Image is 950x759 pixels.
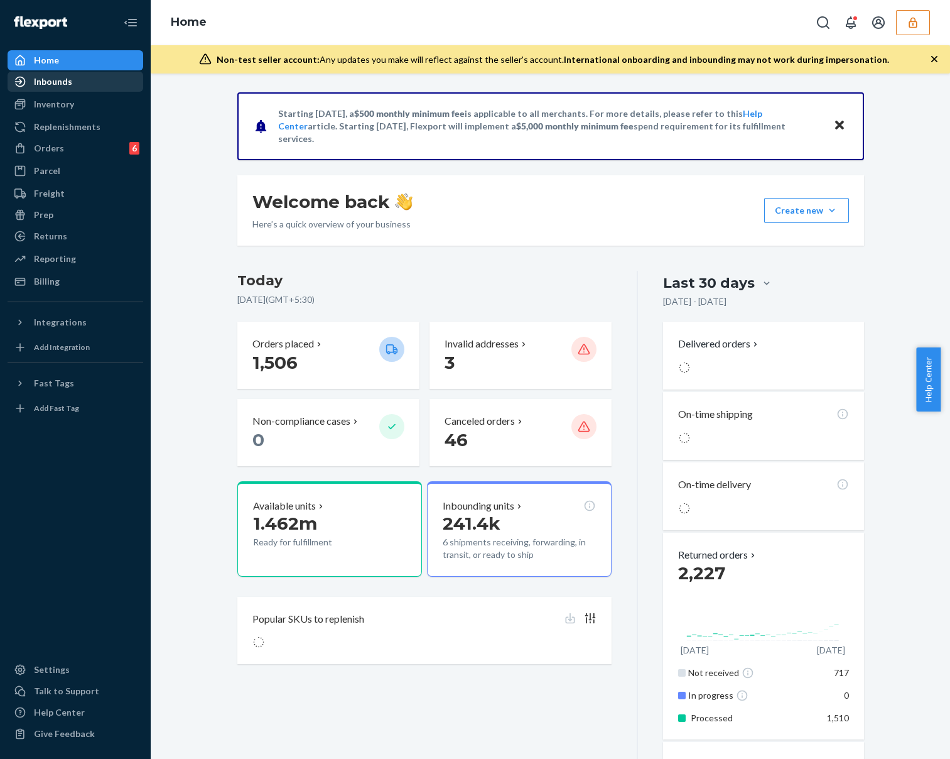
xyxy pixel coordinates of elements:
[8,271,143,292] a: Billing
[678,548,758,562] button: Returned orders
[678,562,725,584] span: 2,227
[838,10,863,35] button: Open notifications
[8,681,143,701] a: Talk to Support
[253,499,316,513] p: Available units
[8,117,143,137] a: Replenishments
[34,663,70,676] div: Settings
[8,373,143,393] button: Fast Tags
[237,399,419,466] button: Non-compliance cases 0
[354,108,465,119] span: $500 monthly minimum fee
[831,117,848,135] button: Close
[252,414,350,429] p: Non-compliance cases
[34,142,64,155] div: Orders
[663,273,755,293] div: Last 30 days
[34,98,74,111] div: Inventory
[8,337,143,358] a: Add Integration
[253,536,369,549] p: Ready for fulfillment
[253,513,317,534] span: 1.462m
[764,198,849,223] button: Create new
[237,322,419,389] button: Orders placed 1,506
[427,481,612,577] button: Inbounding units241.4k6 shipments receiving, forwarding, in transit, or ready to ship
[34,253,76,265] div: Reporting
[445,352,455,373] span: 3
[8,161,143,181] a: Parcel
[252,612,364,626] p: Popular SKUs to replenish
[34,728,95,740] div: Give Feedback
[827,713,849,723] span: 1,510
[8,94,143,114] a: Inventory
[8,226,143,246] a: Returns
[8,183,143,204] a: Freight
[8,249,143,269] a: Reporting
[8,398,143,418] a: Add Fast Tag
[8,312,143,332] button: Integrations
[8,724,143,744] button: Give Feedback
[443,536,596,561] p: 6 shipments receiving, forwarding, in transit, or ready to ship
[34,275,60,288] div: Billing
[34,165,60,177] div: Parcel
[161,4,217,41] ol: breadcrumbs
[445,337,519,351] p: Invalid addresses
[8,205,143,225] a: Prep
[8,138,143,158] a: Orders6
[14,16,67,29] img: Flexport logo
[171,15,207,29] a: Home
[34,209,53,221] div: Prep
[844,690,849,701] span: 0
[817,644,845,657] p: [DATE]
[8,72,143,92] a: Inbounds
[237,481,422,577] button: Available units1.462mReady for fulfillment
[866,10,891,35] button: Open account menu
[8,702,143,723] a: Help Center
[688,667,817,679] div: Not received
[34,187,65,200] div: Freight
[34,230,67,243] div: Returns
[691,712,814,724] p: Processed
[688,689,817,702] div: In progress
[445,429,468,450] span: 46
[663,295,726,308] p: [DATE] - [DATE]
[678,407,753,422] p: On-time shipping
[34,342,90,352] div: Add Integration
[252,337,314,351] p: Orders placed
[34,377,74,390] div: Fast Tags
[217,54,320,65] span: Non-test seller account:
[811,10,836,35] button: Open Search Box
[681,644,709,657] p: [DATE]
[34,121,100,133] div: Replenishments
[34,403,79,413] div: Add Fast Tag
[34,706,85,719] div: Help Center
[8,50,143,70] a: Home
[834,667,849,678] span: 717
[34,685,99,697] div: Talk to Support
[217,53,889,66] div: Any updates you make will reflect against the seller's account.
[564,54,889,65] span: International onboarding and inbounding may not work during impersonation.
[34,54,59,67] div: Home
[395,193,413,210] img: hand-wave emoji
[34,75,72,88] div: Inbounds
[237,271,612,291] h3: Today
[252,352,298,373] span: 1,506
[443,513,500,534] span: 241.4k
[8,660,143,680] a: Settings
[129,142,139,155] div: 6
[237,293,612,306] p: [DATE] ( GMT+5:30 )
[445,414,515,429] p: Canceled orders
[443,499,514,513] p: Inbounding units
[516,121,634,131] span: $5,000 monthly minimum fee
[118,10,143,35] button: Close Navigation
[678,478,751,492] p: On-time delivery
[429,399,612,466] button: Canceled orders 46
[34,316,87,329] div: Integrations
[916,347,941,412] button: Help Center
[278,107,821,145] p: Starting [DATE], a is applicable to all merchants. For more details, please refer to this article...
[252,190,413,213] h1: Welcome back
[429,322,612,389] button: Invalid addresses 3
[252,429,264,450] span: 0
[678,337,760,351] button: Delivered orders
[252,218,413,231] p: Here’s a quick overview of your business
